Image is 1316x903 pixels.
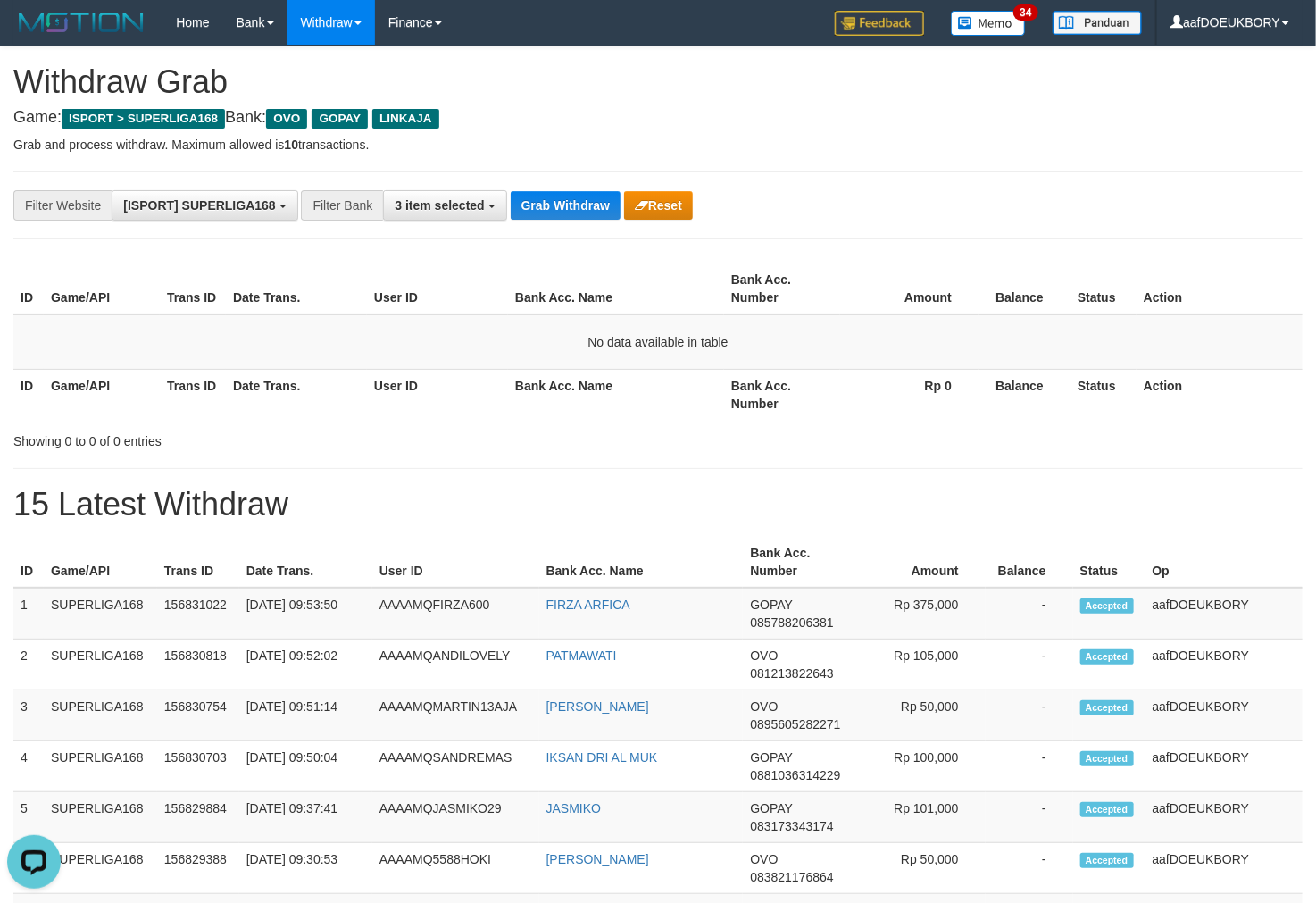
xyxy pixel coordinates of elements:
td: 156830818 [157,640,239,690]
td: aafDOEUKBORY [1145,690,1303,741]
th: User ID [367,263,508,314]
td: 156831022 [157,588,239,640]
td: SUPERLIGA168 [44,843,157,894]
span: [ISPORT] SUPERLIGA168 [123,198,275,213]
th: User ID [367,369,508,420]
td: Rp 375,000 [854,588,985,640]
td: No data available in table [13,314,1303,370]
span: OVO [750,648,778,663]
span: ISPORT > SUPERLIGA168 [62,109,225,129]
span: 3 item selected [395,198,484,213]
th: Game/API [44,369,160,420]
td: 156830703 [157,741,239,792]
td: [DATE] 09:50:04 [239,741,372,792]
a: IKSAN DRI AL MUK [546,750,658,765]
th: Bank Acc. Name [539,537,744,588]
th: ID [13,263,44,314]
th: Balance [986,537,1073,588]
th: Game/API [44,263,160,314]
span: LINKAJA [372,109,439,129]
th: Action [1137,263,1303,314]
span: OVO [750,699,778,714]
button: [ISPORT] SUPERLIGA168 [112,190,297,221]
td: AAAAMQANDILOVELY [372,640,539,690]
span: Accepted [1080,649,1134,665]
th: Status [1070,263,1137,314]
span: 34 [1013,4,1037,21]
td: [DATE] 09:53:50 [239,588,372,640]
td: 3 [13,690,44,741]
td: SUPERLIGA168 [44,690,157,741]
td: - [986,640,1073,690]
span: Accepted [1080,700,1134,715]
td: SUPERLIGA168 [44,792,157,843]
span: GOPAY [750,598,792,612]
span: GOPAY [750,801,792,815]
th: Bank Acc. Name [508,263,724,314]
td: [DATE] 09:52:02 [239,640,372,690]
th: Amount [854,537,985,588]
td: AAAAMQSANDREMAS [372,741,539,792]
h4: Game: Bank: [13,109,1303,127]
h1: 15 Latest Withdraw [13,487,1303,523]
a: [PERSON_NAME] [546,699,649,714]
td: AAAAMQFIRZA600 [372,588,539,640]
td: aafDOEUKBORY [1145,588,1303,640]
span: Accepted [1080,598,1134,614]
th: ID [13,369,44,420]
td: 5 [13,792,44,843]
td: aafDOEUKBORY [1145,843,1303,894]
button: 3 item selected [383,190,506,221]
td: Rp 100,000 [854,741,985,792]
span: Copy 0895605282271 to clipboard [750,717,840,732]
th: Status [1073,537,1145,588]
th: Balance [979,263,1070,314]
td: SUPERLIGA168 [44,741,157,792]
td: SUPERLIGA168 [44,588,157,640]
th: ID [13,537,44,588]
img: Feedback.jpg [835,11,924,36]
td: AAAAMQJASMIKO29 [372,792,539,843]
td: aafDOEUKBORY [1145,640,1303,690]
th: Bank Acc. Number [724,263,840,314]
img: MOTION_logo.png [13,9,149,36]
th: Balance [979,369,1070,420]
div: Showing 0 to 0 of 0 entries [13,425,535,450]
span: Copy 083821176864 to clipboard [750,870,833,884]
td: SUPERLIGA168 [44,640,157,690]
button: Grab Withdraw [511,191,621,220]
th: Game/API [44,537,157,588]
div: Filter Website [13,190,112,221]
th: Action [1137,369,1303,420]
td: 1 [13,588,44,640]
td: - [986,588,1073,640]
td: aafDOEUKBORY [1145,741,1303,792]
span: Copy 083173343174 to clipboard [750,819,833,833]
span: Accepted [1080,853,1134,868]
th: Trans ID [160,263,226,314]
th: Status [1070,369,1137,420]
a: JASMIKO [546,801,601,815]
th: Bank Acc. Number [743,537,854,588]
td: [DATE] 09:51:14 [239,690,372,741]
td: Rp 101,000 [854,792,985,843]
button: Reset [624,191,693,220]
span: Accepted [1080,802,1134,817]
td: AAAAMQ5588HOKI [372,843,539,894]
td: - [986,741,1073,792]
td: Rp 105,000 [854,640,985,690]
td: aafDOEUKBORY [1145,792,1303,843]
span: Copy 081213822643 to clipboard [750,666,833,681]
span: GOPAY [750,750,792,765]
span: OVO [266,109,307,129]
td: - [986,792,1073,843]
th: Trans ID [157,537,239,588]
th: Op [1145,537,1303,588]
span: GOPAY [312,109,368,129]
td: - [986,843,1073,894]
td: AAAAMQMARTIN13AJA [372,690,539,741]
th: Date Trans. [226,369,367,420]
td: 2 [13,640,44,690]
button: Open LiveChat chat widget [7,7,61,61]
td: 156830754 [157,690,239,741]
